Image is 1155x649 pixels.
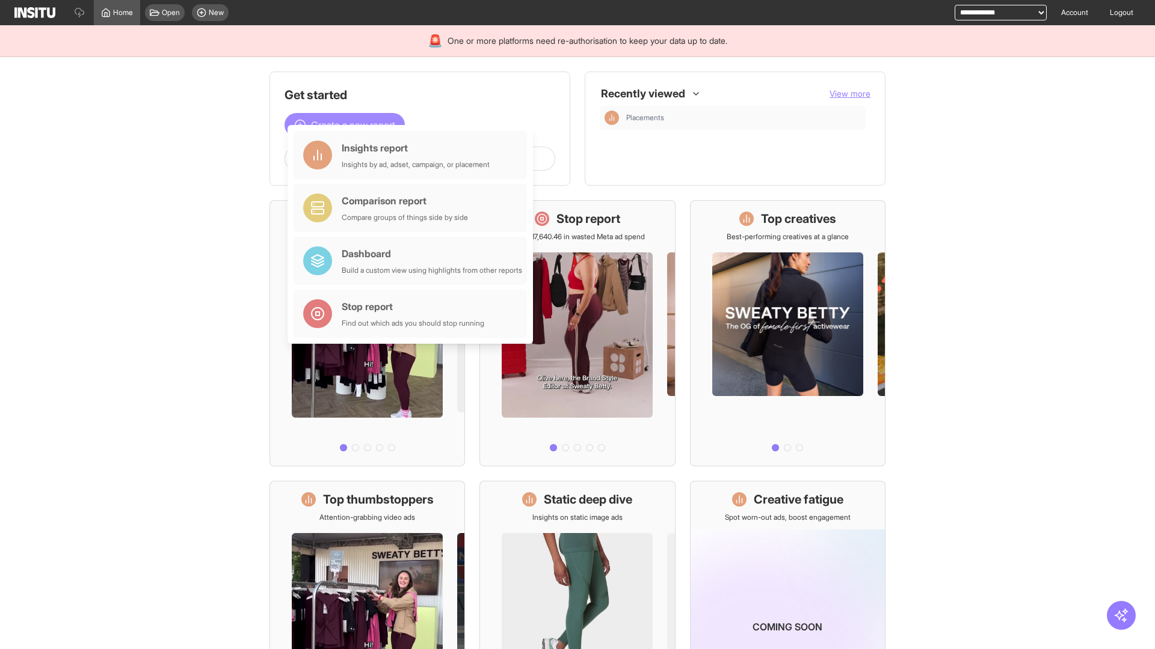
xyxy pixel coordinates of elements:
p: Attention-grabbing video ads [319,513,415,522]
h1: Get started [285,87,555,103]
div: Stop report [342,299,484,314]
div: Insights report [342,141,490,155]
a: Top creativesBest-performing creatives at a glance [690,200,885,466]
a: Stop reportSave £17,640.46 in wasted Meta ad spend [479,200,675,466]
div: Dashboard [342,246,522,261]
button: View more [830,88,870,100]
span: View more [830,88,870,99]
p: Best-performing creatives at a glance [727,232,849,242]
p: Save £17,640.46 in wasted Meta ad spend [510,232,645,242]
div: Build a custom view using highlights from other reports [342,266,522,275]
button: Create a new report [285,113,405,137]
h1: Top thumbstoppers [323,491,434,508]
img: Logo [14,7,55,18]
span: Home [113,8,133,17]
div: 🚨 [428,32,443,49]
p: Insights on static image ads [532,513,623,522]
h1: Stop report [556,210,620,227]
div: Find out which ads you should stop running [342,318,484,328]
h1: Top creatives [761,210,836,227]
a: What's live nowSee all active ads instantly [269,200,465,466]
span: Placements [626,113,664,123]
span: Create a new report [311,118,395,132]
div: Insights [605,111,619,125]
div: Comparison report [342,193,468,208]
span: Open [162,8,180,17]
h1: Static deep dive [544,491,632,508]
div: Insights by ad, adset, campaign, or placement [342,160,490,169]
span: Placements [626,113,861,123]
span: One or more platforms need re-authorisation to keep your data up to date. [448,35,727,47]
div: Compare groups of things side by side [342,213,468,222]
span: New [209,8,224,17]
